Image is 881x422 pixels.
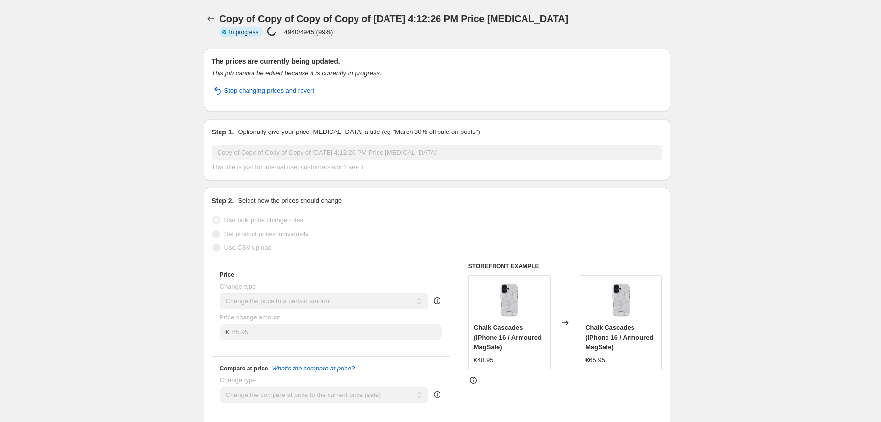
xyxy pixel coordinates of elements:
input: 80.00 [232,324,442,340]
span: € [226,328,229,336]
img: Chalk-cascades_i16-tough-p1_80x.jpg [490,281,529,320]
p: Optionally give your price [MEDICAL_DATA] a title (eg "March 30% off sale on boots") [238,127,480,137]
button: Stop changing prices and revert [206,83,321,99]
span: €48.95 [474,356,494,364]
input: 30% off holiday sale [212,145,662,160]
span: Use CSV upload [224,244,272,251]
h3: Price [220,271,234,279]
span: Use bulk price change rules [224,216,303,224]
p: Select how the prices should change [238,196,342,206]
h2: Step 2. [212,196,234,206]
h2: The prices are currently being updated. [212,56,662,66]
span: In progress [229,28,259,36]
h6: STOREFRONT EXAMPLE [468,263,662,270]
span: €65.95 [585,356,605,364]
button: What's the compare at price? [272,365,355,372]
span: Stop changing prices and revert [224,86,315,96]
span: Change type [220,376,256,384]
span: Change type [220,283,256,290]
span: This title is just for internal use, customers won't see it [212,163,364,171]
img: Chalk-cascades_i16-tough-p1_80x.jpg [602,281,641,320]
p: 4940/4945 (99%) [284,28,333,36]
button: Price change jobs [204,12,218,26]
span: Price change amount [220,314,280,321]
h3: Compare at price [220,365,268,372]
span: Copy of Copy of Copy of Copy of [DATE] 4:12:26 PM Price [MEDICAL_DATA] [220,13,568,24]
div: help [432,390,442,399]
div: help [432,296,442,306]
h2: Step 1. [212,127,234,137]
span: Set product prices individually [224,230,309,237]
span: Chalk Cascades (iPhone 16 / Armoured MagSafe) [474,324,542,351]
i: This job cannot be edited because it is currently in progress. [212,69,382,77]
span: Chalk Cascades (iPhone 16 / Armoured MagSafe) [585,324,653,351]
